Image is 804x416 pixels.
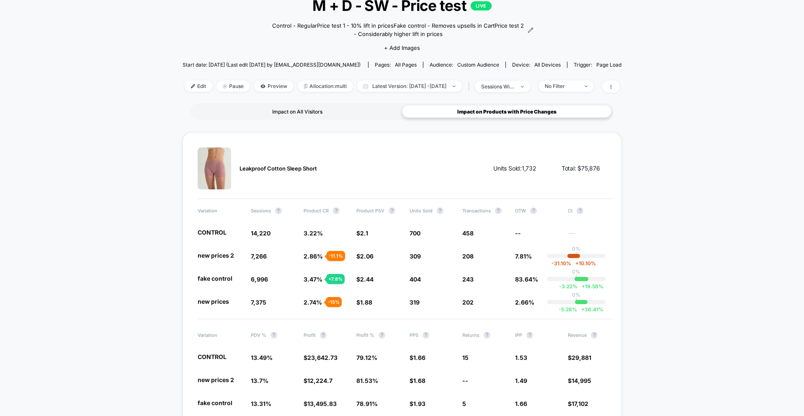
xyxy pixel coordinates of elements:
span: Total: $ 75,876 [562,164,600,173]
button: ? [379,332,385,338]
span: 243 [462,276,474,283]
button: ? [495,207,502,214]
button: ? [423,332,429,338]
span: 2.74% [304,299,322,306]
span: Latest Version: [DATE] - [DATE] [357,80,462,92]
span: $29,881 [568,354,591,361]
span: 78.91% [356,400,378,407]
span: Revenue [568,332,612,338]
span: 7.81% [515,253,532,260]
button: ? [320,332,327,338]
div: Impact on All Visitors [193,105,402,118]
img: end [585,85,588,87]
span: CONTROL [198,229,227,236]
span: Returns [462,332,507,338]
span: $14,995 [568,377,591,384]
div: Audience: [430,62,499,68]
span: 2.86% [304,253,323,260]
span: + [581,306,585,313]
span: Device: [505,62,567,68]
button: ? [577,207,583,214]
span: fake control [198,275,232,282]
span: Product CR [304,207,348,214]
span: | [466,80,475,93]
span: -31.10 % [551,260,571,266]
span: 5 [462,400,466,407]
span: new prices 2 [198,252,234,259]
span: $2.06 [356,253,374,260]
button: ? [389,207,395,214]
span: + Add Images [384,44,420,51]
img: Leakproof Cotton Sleep Short [198,147,231,189]
span: $2.44 [356,276,374,283]
span: -- [462,377,468,384]
img: end [223,84,227,88]
span: + [582,283,585,289]
span: 6,996 [251,276,268,283]
span: new prices 2 [198,376,234,383]
span: $23,642.73 [304,354,338,361]
span: 7,375 [251,299,266,306]
p: 0% [572,292,580,298]
span: Start date: [DATE] (Last edit [DATE] by [EMAIL_ADDRESS][DOMAIN_NAME]) [183,62,361,68]
button: ? [271,332,277,338]
span: Leakproof Cotton Sleep Short [240,165,317,172]
span: all pages [395,62,417,68]
button: ? [530,207,537,214]
span: 13.7% [251,377,268,384]
div: + 7.8 % [326,274,345,284]
p: | [575,275,577,281]
span: 1.66 [515,400,527,407]
p: 0% [572,269,580,275]
button: ? [526,332,533,338]
span: --- [568,231,612,237]
span: 81.53% [356,377,378,384]
span: 13.49% [251,354,273,361]
span: 309 [410,253,421,260]
img: end [453,85,456,87]
span: CONTROL [198,353,227,360]
div: Trigger: [574,62,621,68]
img: end [521,86,524,88]
span: 1.53 [515,354,527,361]
span: 208 [462,253,474,260]
div: Impact on Products with Price Changes [402,105,611,118]
span: 19.58 % [577,283,603,289]
span: Sessions [251,207,295,214]
img: rebalance [304,84,307,88]
span: 14,220 [251,230,271,237]
span: $2.1 [356,230,368,237]
span: -- [515,230,521,237]
p: 0% [572,245,580,252]
button: ? [275,207,282,214]
span: -3.22 % [559,283,577,289]
span: 7,266 [251,253,267,260]
span: $17,102 [568,400,588,407]
span: 10.10 % [571,260,596,266]
span: 319 [410,299,420,306]
span: Profit [304,332,348,338]
span: Variation [198,332,242,338]
span: Page Load [596,62,621,68]
div: No Filter [545,83,578,89]
span: Variation [198,207,242,214]
div: - 15 % [326,297,342,307]
p: | [575,252,577,258]
span: $1.66 [410,354,425,361]
span: 3.22% [304,230,323,237]
span: 36.41 % [577,306,603,313]
div: - 11.1 % [327,251,345,261]
span: new prices [198,298,229,305]
span: 1.49 [515,377,527,384]
span: Units Sold: 1,732 [493,164,536,173]
span: CI [568,207,612,214]
span: Custom Audience [457,62,499,68]
p: LIVE [471,1,492,10]
span: PPS [410,332,454,338]
span: Units Sold [410,207,454,214]
span: 458 [462,230,474,237]
div: sessions with impression [481,83,515,90]
button: ? [484,332,490,338]
span: $1.93 [410,400,425,407]
span: 13.31% [251,400,271,407]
